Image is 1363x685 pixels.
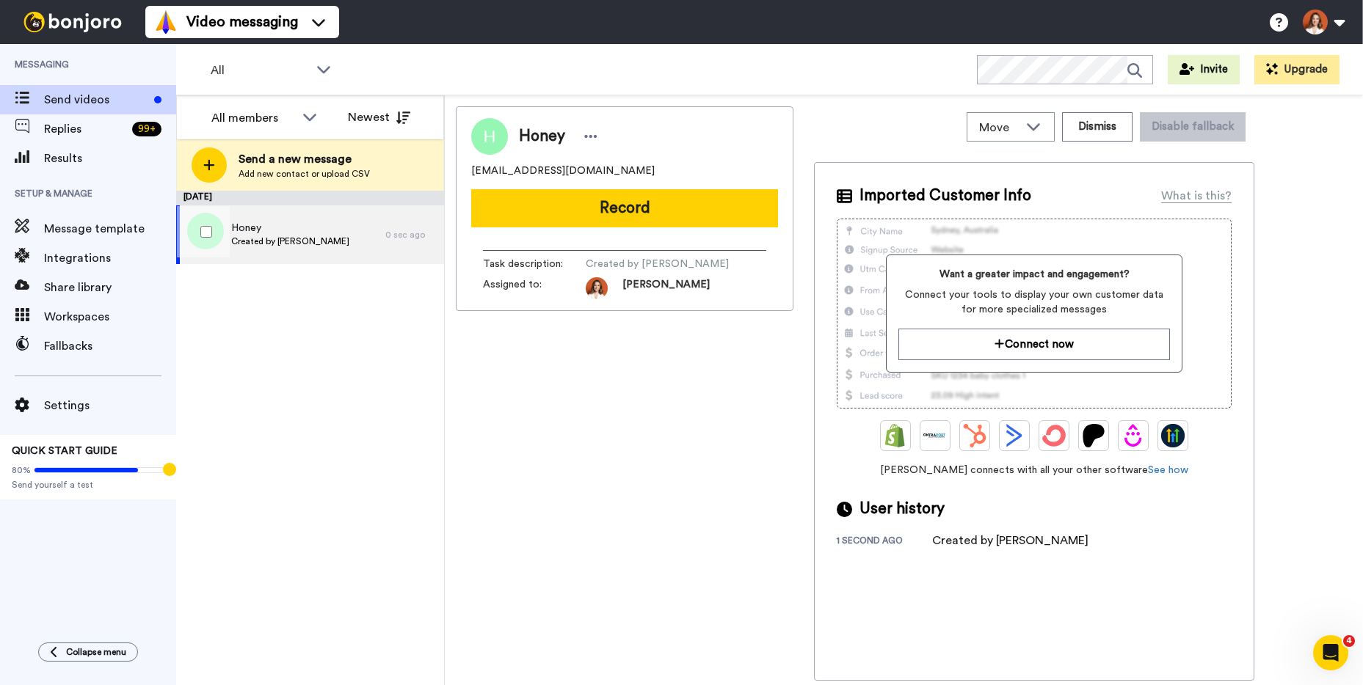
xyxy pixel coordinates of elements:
a: See how [1148,465,1188,475]
div: 1 second ago [837,535,932,549]
span: Replies [44,120,126,138]
span: Integrations [44,249,176,267]
span: Settings [44,397,176,414]
div: All members [211,109,295,127]
span: [PERSON_NAME] [622,277,710,299]
img: Patreon [1082,424,1105,447]
span: Send videos [44,91,148,109]
span: All [211,62,309,79]
span: Video messaging [186,12,298,32]
img: Image of Honey [471,118,508,155]
img: vm-color.svg [154,10,178,34]
button: Connect now [898,329,1169,360]
span: Send yourself a test [12,479,164,491]
button: Invite [1168,55,1240,84]
span: Task description : [483,257,586,271]
button: Newest [337,103,421,132]
div: What is this? [1161,187,1232,205]
span: 80% [12,464,31,476]
span: Imported Customer Info [859,185,1031,207]
span: Send a new message [239,150,370,168]
span: [PERSON_NAME] connects with all your other software [837,463,1232,477]
img: bj-logo-header-white.svg [18,12,128,32]
span: Fallbacks [44,337,176,355]
span: Want a greater impact and engagement? [898,267,1169,282]
button: Disable fallback [1140,112,1246,142]
img: ActiveCampaign [1003,424,1026,447]
span: Add new contact or upload CSV [239,168,370,180]
span: Workspaces [44,308,176,326]
img: Shopify [884,424,907,447]
span: Collapse menu [66,646,126,658]
span: Message template [44,220,176,238]
span: Created by [PERSON_NAME] [586,257,729,271]
button: Record [471,189,778,227]
div: 99 + [132,122,161,136]
iframe: Intercom live chat [1313,635,1348,670]
img: ConvertKit [1042,424,1066,447]
div: 0 sec ago [385,229,437,241]
img: Drip [1122,424,1145,447]
img: Hubspot [963,424,986,447]
div: [DATE] [176,191,444,205]
button: Upgrade [1254,55,1340,84]
img: Ontraport [923,424,947,447]
span: User history [859,498,945,520]
img: GoHighLevel [1161,424,1185,447]
button: Dismiss [1062,112,1133,142]
span: Honey [519,125,565,147]
span: 4 [1343,635,1355,647]
span: Results [44,150,176,167]
span: Assigned to: [483,277,586,299]
img: 7e2b99c1-3d45-4505-9633-c7d471b4540d-1656149912.jpg [586,277,608,299]
span: Created by [PERSON_NAME] [231,235,349,247]
span: Honey [231,221,349,235]
button: Collapse menu [38,642,138,662]
span: Move [979,119,1019,136]
span: Share library [44,279,176,296]
div: Created by [PERSON_NAME] [932,532,1088,549]
div: Tooltip anchor [163,463,176,476]
span: [EMAIL_ADDRESS][DOMAIN_NAME] [471,164,655,178]
span: QUICK START GUIDE [12,446,117,456]
span: Connect your tools to display your own customer data for more specialized messages [898,287,1169,317]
